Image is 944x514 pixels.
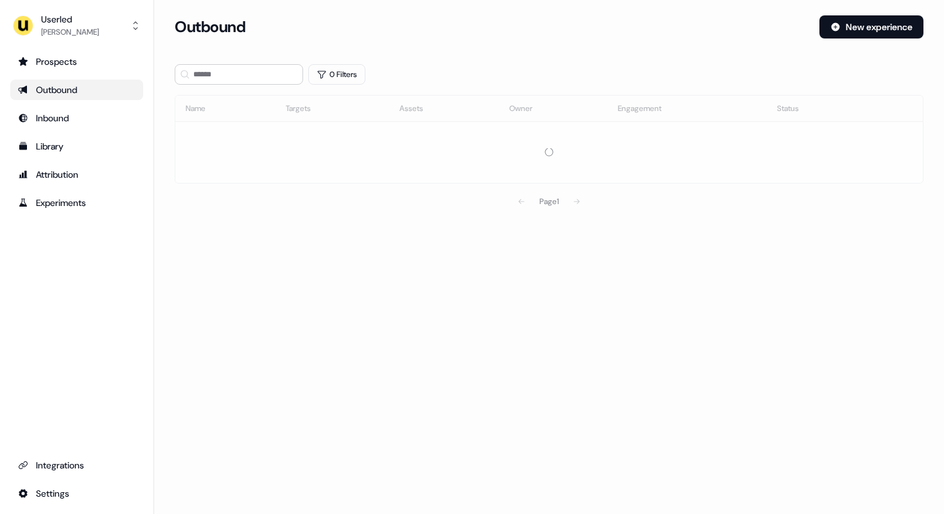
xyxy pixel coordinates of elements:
h3: Outbound [175,17,245,37]
div: Inbound [18,112,135,124]
a: Go to attribution [10,164,143,185]
div: Prospects [18,55,135,68]
a: Go to integrations [10,455,143,475]
button: New experience [819,15,923,39]
div: Outbound [18,83,135,96]
a: Go to integrations [10,483,143,504]
div: Library [18,140,135,153]
a: Go to Inbound [10,108,143,128]
div: [PERSON_NAME] [41,26,99,39]
div: Attribution [18,168,135,181]
div: Experiments [18,196,135,209]
a: Go to templates [10,136,143,157]
div: Integrations [18,459,135,472]
div: Settings [18,487,135,500]
a: Go to experiments [10,193,143,213]
button: Userled[PERSON_NAME] [10,10,143,41]
a: Go to outbound experience [10,80,143,100]
a: Go to prospects [10,51,143,72]
div: Userled [41,13,99,26]
button: 0 Filters [308,64,365,85]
